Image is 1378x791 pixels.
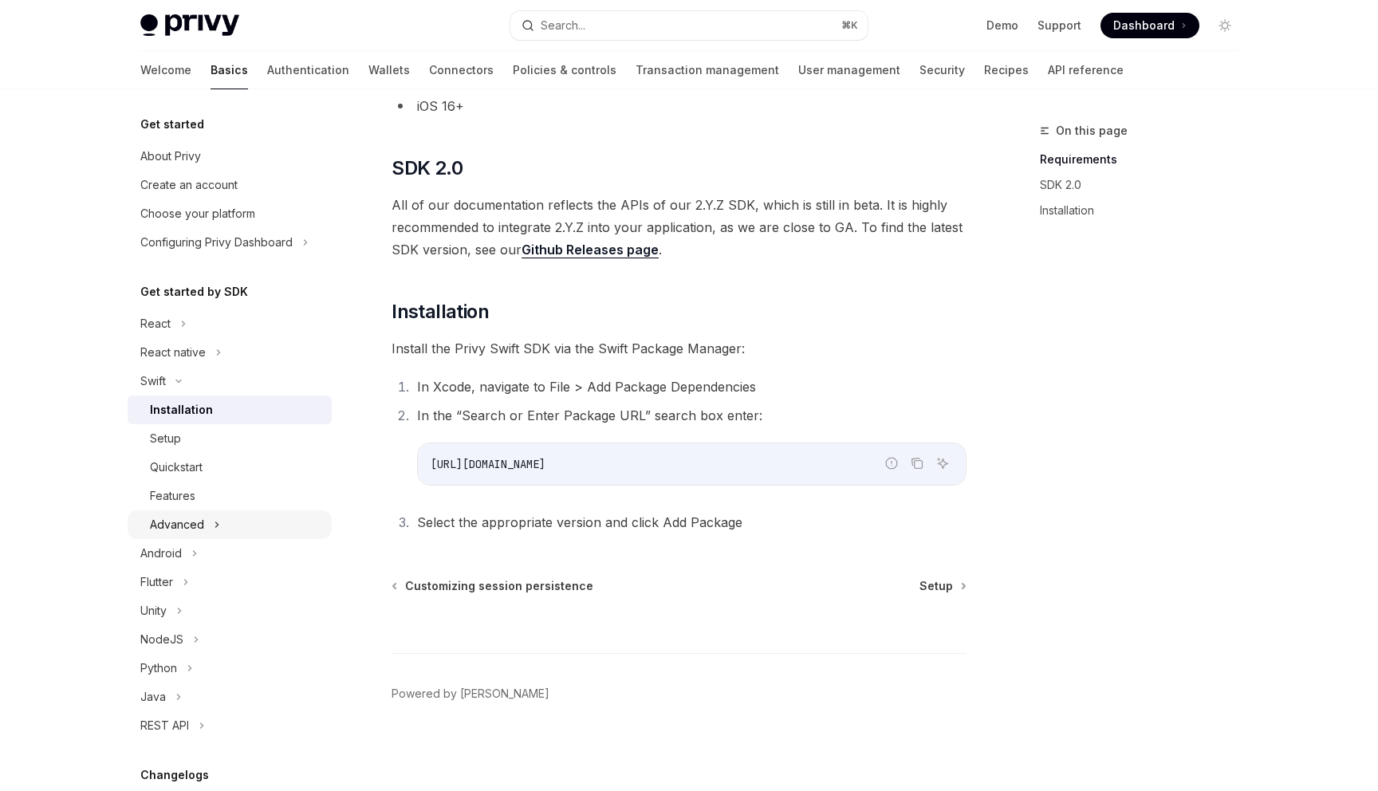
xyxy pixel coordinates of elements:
a: Welcome [140,51,191,89]
span: Customizing session persistence [405,578,593,594]
a: Quickstart [128,453,332,482]
div: NodeJS [140,630,183,649]
div: Swift [140,372,166,391]
span: All of our documentation reflects the APIs of our 2.Y.Z SDK, which is still in beta. It is highly... [392,194,967,261]
div: Setup [150,429,181,448]
a: Features [128,482,332,510]
span: SDK 2.0 [392,155,463,181]
div: Features [150,486,195,506]
button: Ask AI [932,453,953,474]
a: Dashboard [1100,13,1199,38]
span: Setup [919,578,953,594]
span: Dashboard [1113,18,1175,33]
a: Basics [211,51,248,89]
span: Install the Privy Swift SDK via the Swift Package Manager: [392,337,967,360]
h5: Get started by SDK [140,282,248,301]
a: Requirements [1040,147,1250,172]
a: Installation [1040,198,1250,223]
a: About Privy [128,142,332,171]
h5: Get started [140,115,204,134]
div: Configuring Privy Dashboard [140,233,293,252]
div: REST API [140,716,189,735]
div: Create an account [140,175,238,195]
a: Transaction management [636,51,779,89]
span: [URL][DOMAIN_NAME] [431,457,545,471]
div: Java [140,687,166,706]
div: Choose your platform [140,204,255,223]
a: Recipes [984,51,1029,89]
a: Setup [919,578,965,594]
a: Connectors [429,51,494,89]
a: Installation [128,395,332,424]
li: iOS 16+ [392,95,967,117]
div: Flutter [140,573,173,592]
h5: Changelogs [140,765,209,785]
a: Security [919,51,965,89]
button: Copy the contents from the code block [907,453,927,474]
a: Authentication [267,51,349,89]
button: Search...⌘K [510,11,868,40]
a: Github Releases page [522,242,659,258]
a: Choose your platform [128,199,332,228]
span: ⌘ K [841,19,858,32]
span: On this page [1056,121,1128,140]
a: Demo [986,18,1018,33]
div: React [140,314,171,333]
img: light logo [140,14,239,37]
a: SDK 2.0 [1040,172,1250,198]
a: Create an account [128,171,332,199]
button: Toggle dark mode [1212,13,1238,38]
li: In Xcode, navigate to File > Add Package Dependencies [412,376,967,398]
div: Python [140,659,177,678]
div: Advanced [150,515,204,534]
div: Unity [140,601,167,620]
a: Powered by [PERSON_NAME] [392,686,549,702]
button: Report incorrect code [881,453,902,474]
a: Support [1037,18,1081,33]
div: Installation [150,400,213,419]
a: Customizing session persistence [393,578,593,594]
a: Setup [128,424,332,453]
a: Policies & controls [513,51,616,89]
span: Installation [392,299,489,325]
div: Search... [541,16,585,35]
li: In the “Search or Enter Package URL” search box enter: [412,404,967,486]
div: React native [140,343,206,362]
div: Android [140,544,182,563]
a: Wallets [368,51,410,89]
div: Quickstart [150,458,203,477]
a: User management [798,51,900,89]
li: Select the appropriate version and click Add Package [412,511,967,533]
a: API reference [1048,51,1124,89]
div: About Privy [140,147,201,166]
